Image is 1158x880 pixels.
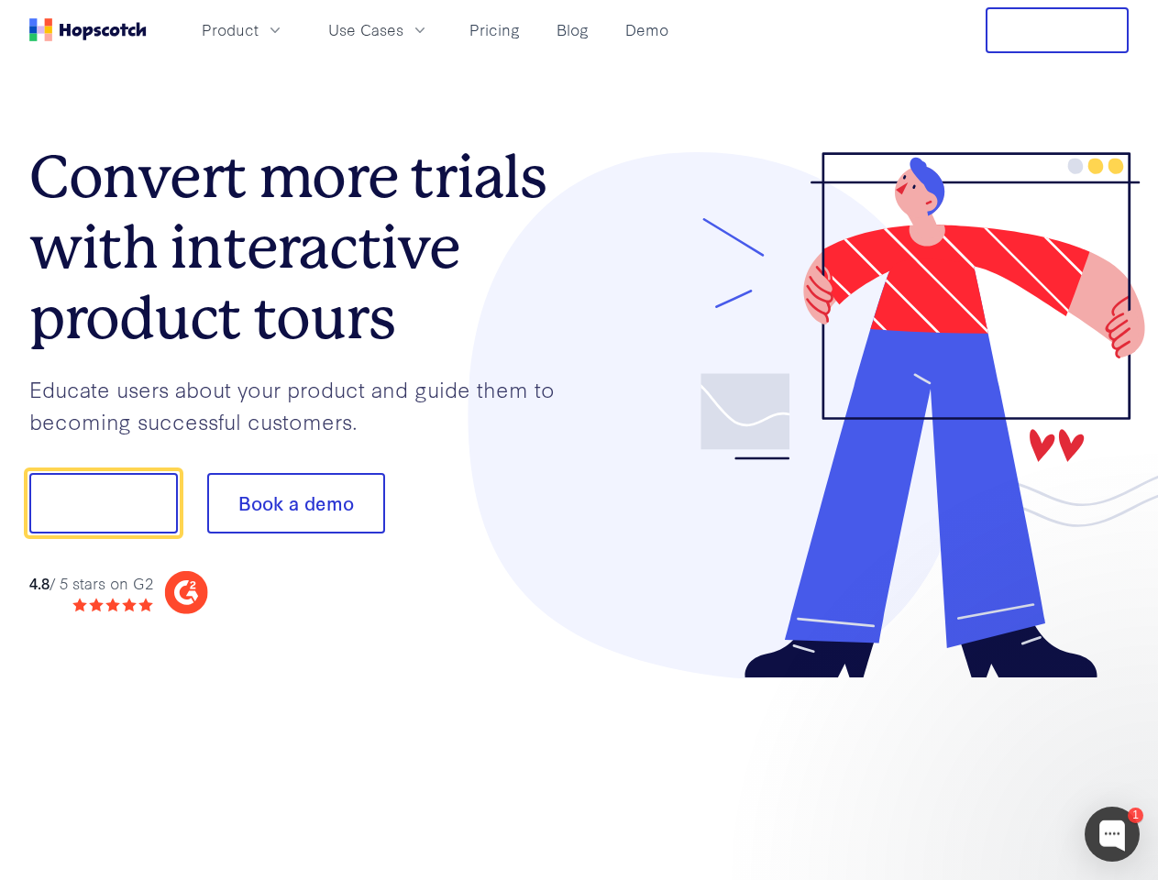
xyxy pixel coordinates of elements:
h1: Convert more trials with interactive product tours [29,142,579,353]
p: Educate users about your product and guide them to becoming successful customers. [29,373,579,436]
a: Blog [549,15,596,45]
button: Use Cases [317,15,440,45]
div: / 5 stars on G2 [29,572,153,595]
button: Show me! [29,473,178,533]
button: Product [191,15,295,45]
a: Pricing [462,15,527,45]
a: Demo [618,15,676,45]
button: Book a demo [207,473,385,533]
span: Product [202,18,259,41]
div: 1 [1128,808,1143,823]
a: Home [29,18,147,41]
strong: 4.8 [29,572,50,593]
button: Free Trial [986,7,1129,53]
span: Use Cases [328,18,403,41]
